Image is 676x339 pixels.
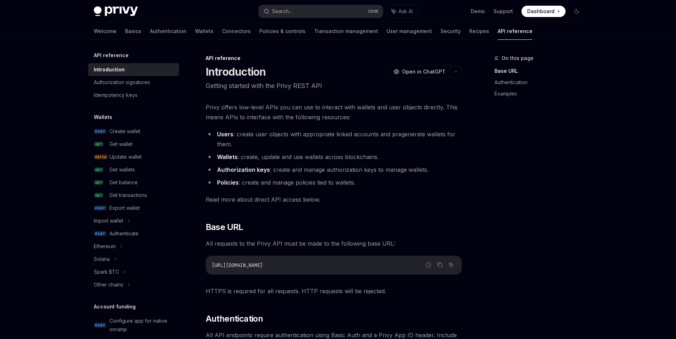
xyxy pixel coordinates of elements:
a: API reference [498,23,532,40]
button: Ask AI [447,260,456,269]
a: Welcome [94,23,117,40]
a: Support [493,8,513,15]
span: All requests to the Privy API must be made to the following base URL: [206,239,462,248]
a: Demo [471,8,485,15]
a: POSTCreate wallet [88,125,179,138]
div: Authorization signatures [94,78,150,87]
li: : create and manage authorization keys to manage wallets. [206,165,462,175]
span: HTTPS is required for all requests. HTTP requests will be rejected. [206,286,462,296]
span: On this page [502,54,534,62]
a: Authentication [150,23,186,40]
li: : create user objects with appropriate linked accounts and pregenerate wallets for them. [206,129,462,149]
span: Open in ChatGPT [402,68,445,75]
span: Base URL [206,222,243,233]
a: GETGet transactions [88,189,179,202]
strong: Wallets [217,153,238,160]
strong: Authorization keys [217,166,270,173]
span: GET [94,193,104,198]
span: Read more about direct API access below. [206,195,462,204]
a: POSTExport wallet [88,202,179,214]
div: Ethereum [94,242,116,251]
div: Spark BTC [94,268,119,276]
a: GETGet wallet [88,138,179,151]
span: Dashboard [527,8,555,15]
a: Basics [125,23,141,40]
span: GET [94,142,104,147]
h5: API reference [94,51,129,60]
div: Get wallets [109,165,135,174]
span: Ask AI [399,8,413,15]
span: POST [94,231,107,236]
span: Privy offers low-level APIs you can use to interact with wallets and user objects directly. This ... [206,102,462,122]
div: Export wallet [109,204,140,212]
span: PATCH [94,154,108,160]
div: Solana [94,255,110,263]
span: GET [94,180,104,185]
div: Other chains [94,280,123,289]
div: Search... [272,7,292,16]
span: [URL][DOMAIN_NAME] [212,262,263,268]
a: Policies & controls [259,23,305,40]
a: PATCHUpdate wallet [88,151,179,163]
button: Ask AI [386,5,418,18]
div: Idempotency keys [94,91,137,99]
a: Introduction [88,63,179,76]
span: Authentication [206,313,263,324]
a: Authorization signatures [88,76,179,89]
span: POST [94,129,107,134]
div: Import wallet [94,217,123,225]
button: Toggle dark mode [571,6,583,17]
a: Connectors [222,23,251,40]
div: Get transactions [109,191,147,199]
span: Ctrl K [368,9,379,14]
a: User management [386,23,432,40]
li: : create, update and use wallets across blockchains. [206,152,462,162]
div: Introduction [94,65,125,74]
h1: Introduction [206,65,266,78]
p: Getting started with the Privy REST API [206,81,462,91]
span: POST [94,206,107,211]
strong: Users [217,131,233,138]
a: Transaction management [314,23,378,40]
div: Get wallet [109,140,133,148]
button: Search...CtrlK [259,5,383,18]
a: Idempotency keys [88,89,179,102]
a: GETGet wallets [88,163,179,176]
h5: Wallets [94,113,112,121]
a: Security [440,23,461,40]
a: Wallets [195,23,213,40]
a: Dashboard [521,6,566,17]
a: GETGet balance [88,176,179,189]
div: Configure app for native onramp [109,317,175,334]
div: API reference [206,55,462,62]
a: POSTAuthenticate [88,227,179,240]
span: GET [94,167,104,173]
button: Copy the contents from the code block [435,260,444,269]
img: dark logo [94,6,138,16]
a: POSTConfigure app for native onramp [88,315,179,336]
a: Base URL [494,65,588,77]
a: Authentication [494,77,588,88]
a: Recipes [469,23,489,40]
h5: Account funding [94,302,136,311]
div: Get balance [109,178,138,187]
strong: Policies [217,179,239,186]
div: Update wallet [109,153,142,161]
div: Create wallet [109,127,140,136]
div: Authenticate [109,229,139,238]
button: Open in ChatGPT [389,66,450,78]
span: POST [94,323,107,328]
li: : create and manage policies tied to wallets. [206,177,462,187]
a: Examples [494,88,588,99]
button: Report incorrect code [424,260,433,269]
